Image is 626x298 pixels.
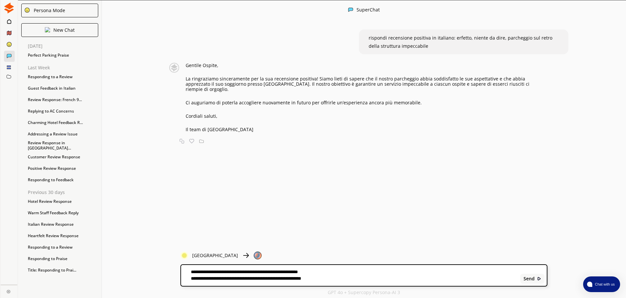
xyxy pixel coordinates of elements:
div: Responding to Praise [25,254,101,264]
div: Italian Review Response [25,219,101,229]
div: Heartfelt Review Response [25,231,101,241]
p: [DATE] [28,44,101,49]
img: Close [24,7,30,13]
img: Favorite [189,139,194,144]
img: Close [7,289,10,293]
p: Last Week [28,65,101,70]
div: Review Response: French 9... [25,95,101,105]
img: Close [180,252,188,259]
p: Ci auguriamo di poterla accogliere nuovamente in futuro per offrirle un’esperienza ancora più mem... [186,100,547,105]
div: Customer Review Response [25,152,101,162]
div: Handling Negative Reviews [25,277,101,287]
p: [GEOGRAPHIC_DATA] [192,253,238,258]
div: Responding to a Review [25,72,101,82]
div: Hotel Review Response [25,197,101,206]
img: Close [348,7,353,12]
div: Addressing a Review Issue [25,129,101,139]
img: Close [166,63,182,73]
img: Close [254,252,262,259]
p: New Chat [53,27,75,33]
img: Close [242,252,250,259]
img: Close [45,27,50,32]
div: Responding to Feedback [25,175,101,185]
span: Chat with us [592,282,616,287]
div: Charming Hotel Feedback R... [25,118,101,128]
div: Title: Responding to Prai... [25,265,101,275]
p: Il team di [GEOGRAPHIC_DATA] [186,127,547,132]
div: Responding to a Review [25,242,101,252]
div: SuperChat [357,7,380,13]
div: Persona Mode [31,8,65,13]
p: La ringraziamo sinceramente per la sua recensione positiva! Siamo lieti di sapere che il nostro p... [186,76,547,92]
b: Send [524,276,535,281]
img: Close [4,3,14,13]
p: GPT 4o + Supercopy Persona-AI 3 [328,290,400,295]
div: Perfect Parking Praise [25,50,101,60]
img: Save [199,139,204,144]
p: Cordiali saluti, [186,114,547,119]
img: Copy [179,139,184,144]
div: Replying to AC Concerns [25,106,101,116]
button: atlas-launcher [583,276,620,292]
div: Review Response in [GEOGRAPHIC_DATA]... [25,141,101,150]
p: Gentile Ospite, [186,63,547,68]
div: Warm Staff Feedback Reply [25,208,101,218]
img: Close [537,276,542,281]
div: Guest Feedback in Italian [25,83,101,93]
a: Close [1,285,17,296]
p: Previous 30 days [28,190,101,195]
div: Positive Review Response [25,164,101,173]
span: rispondi recensione positiva in italiano: erfetto, niente da dire, parcheggio sul retro della str... [369,35,552,49]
